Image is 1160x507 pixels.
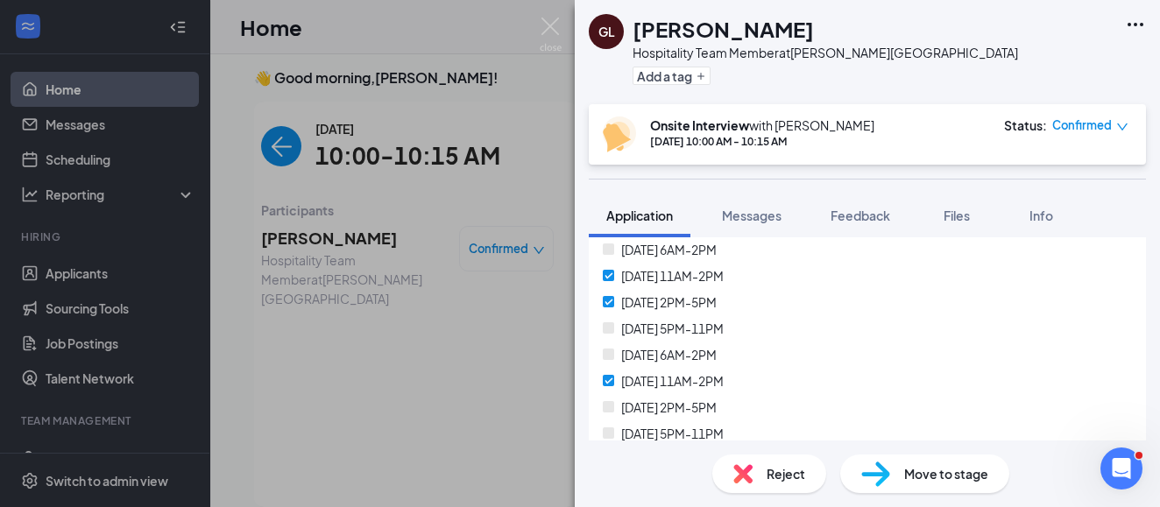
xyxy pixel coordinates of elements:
[621,266,724,285] span: [DATE] 11AM-2PM
[621,292,717,312] span: [DATE] 2PM-5PM
[621,398,717,417] span: [DATE] 2PM-5PM
[621,319,724,338] span: [DATE] 5PM-11PM
[650,134,874,149] div: [DATE] 10:00 AM - 10:15 AM
[606,208,673,223] span: Application
[621,240,717,259] span: [DATE] 6AM-2PM
[767,464,805,483] span: Reject
[650,117,749,133] b: Onsite Interview
[621,424,724,443] span: [DATE] 5PM-11PM
[831,208,890,223] span: Feedback
[1116,121,1128,133] span: down
[598,23,615,40] div: GL
[1052,116,1112,134] span: Confirmed
[1125,14,1146,35] svg: Ellipses
[722,208,782,223] span: Messages
[621,371,724,391] span: [DATE] 11AM-2PM
[1029,208,1053,223] span: Info
[633,67,711,85] button: PlusAdd a tag
[944,208,970,223] span: Files
[650,116,874,134] div: with [PERSON_NAME]
[633,44,1018,61] div: Hospitality Team Member at [PERSON_NAME][GEOGRAPHIC_DATA]
[621,345,717,364] span: [DATE] 6AM-2PM
[904,464,988,483] span: Move to stage
[633,14,814,44] h1: [PERSON_NAME]
[1004,116,1047,134] div: Status :
[696,71,706,81] svg: Plus
[1100,447,1142,489] iframe: Intercom live chat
